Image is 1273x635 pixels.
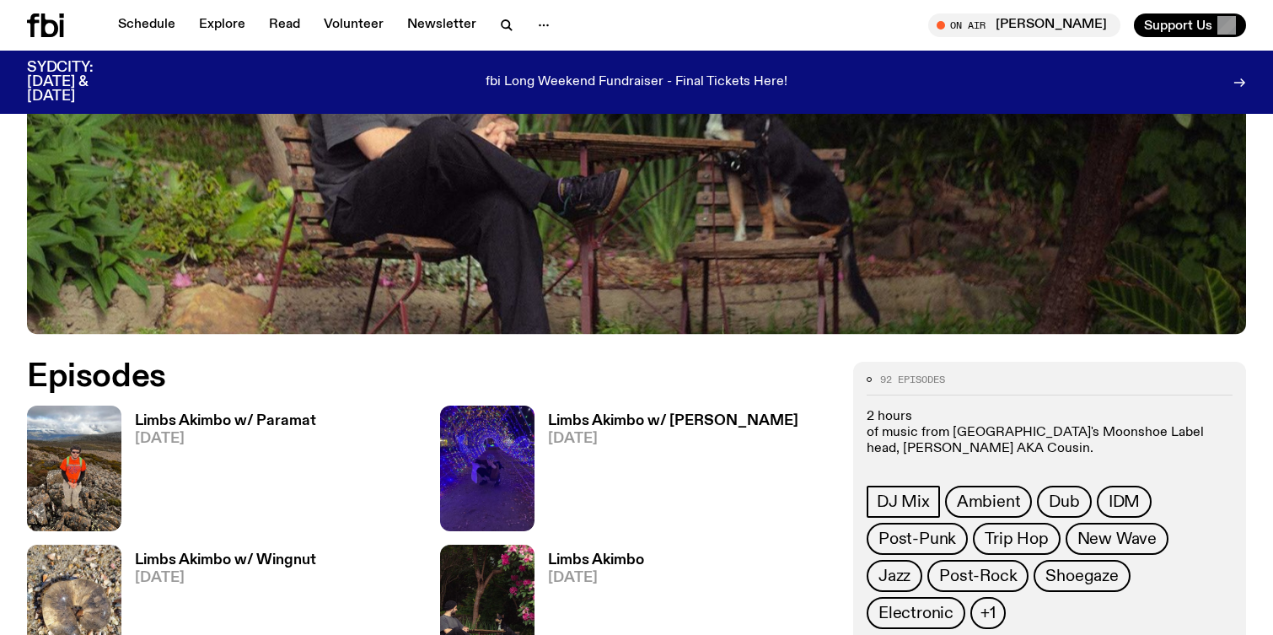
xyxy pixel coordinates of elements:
[867,409,1233,458] p: 2 hours of music from [GEOGRAPHIC_DATA]'s Moonshoe Label head, [PERSON_NAME] AKA Cousin.
[945,486,1033,518] a: Ambient
[135,432,316,446] span: [DATE]
[985,530,1048,548] span: Trip Hop
[970,597,1006,629] button: +1
[957,492,1021,511] span: Ambient
[877,492,930,511] span: DJ Mix
[1144,18,1212,33] span: Support Us
[135,414,316,428] h3: Limbs Akimbo w/ Paramat
[1109,492,1140,511] span: IDM
[928,13,1120,37] button: On Air[PERSON_NAME]
[867,597,965,629] a: Electronic
[486,75,787,90] p: fbi Long Weekend Fundraiser - Final Tickets Here!
[880,375,945,385] span: 92 episodes
[548,414,798,428] h3: Limbs Akimbo w/ [PERSON_NAME]
[135,553,316,568] h3: Limbs Akimbo w/ Wingnut
[878,530,956,548] span: Post-Punk
[27,61,135,104] h3: SYDCITY: [DATE] & [DATE]
[1034,560,1130,592] a: Shoegaze
[1097,486,1152,518] a: IDM
[121,414,316,531] a: Limbs Akimbo w/ Paramat[DATE]
[1045,567,1118,585] span: Shoegaze
[878,567,910,585] span: Jazz
[1037,486,1091,518] a: Dub
[939,567,1017,585] span: Post-Rock
[135,571,316,585] span: [DATE]
[1049,492,1079,511] span: Dub
[867,523,968,555] a: Post-Punk
[1134,13,1246,37] button: Support Us
[973,523,1060,555] a: Trip Hop
[867,486,940,518] a: DJ Mix
[397,13,486,37] a: Newsletter
[867,560,922,592] a: Jazz
[548,432,798,446] span: [DATE]
[1077,530,1157,548] span: New Wave
[878,604,953,622] span: Electronic
[927,560,1029,592] a: Post-Rock
[108,13,185,37] a: Schedule
[1066,523,1168,555] a: New Wave
[259,13,310,37] a: Read
[980,604,996,622] span: +1
[548,553,644,568] h3: Limbs Akimbo
[548,571,644,585] span: [DATE]
[534,414,798,531] a: Limbs Akimbo w/ [PERSON_NAME][DATE]
[314,13,394,37] a: Volunteer
[189,13,255,37] a: Explore
[27,362,833,392] h2: Episodes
